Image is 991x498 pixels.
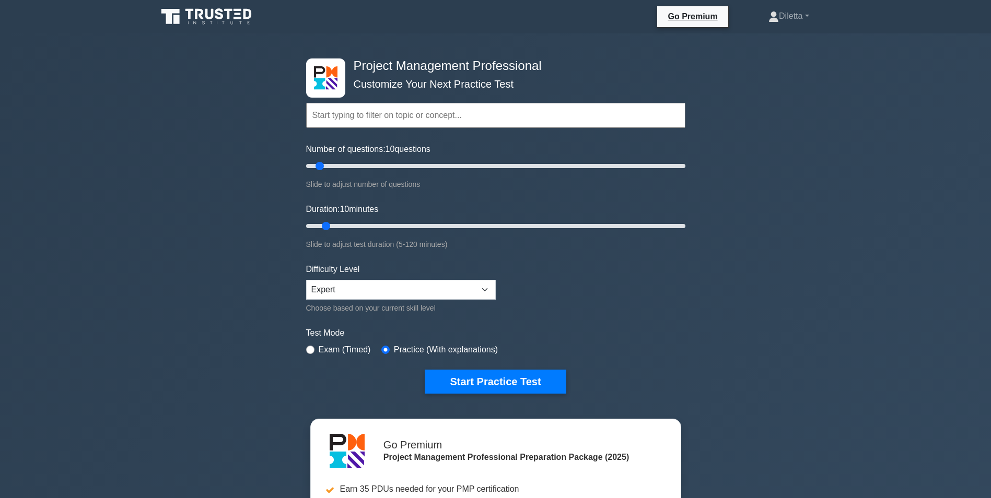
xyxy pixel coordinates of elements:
label: Test Mode [306,327,685,339]
input: Start typing to filter on topic or concept... [306,103,685,128]
span: 10 [386,145,395,153]
div: Slide to adjust test duration (5-120 minutes) [306,238,685,251]
label: Number of questions: questions [306,143,430,156]
label: Difficulty Level [306,263,360,276]
span: 10 [340,205,349,214]
button: Start Practice Test [425,370,566,394]
a: Diletta [743,6,834,27]
label: Duration: minutes [306,203,379,216]
label: Practice (With explanations) [394,343,498,356]
label: Exam (Timed) [319,343,371,356]
div: Choose based on your current skill level [306,302,496,314]
a: Go Premium [661,10,724,23]
h4: Project Management Professional [349,58,634,74]
div: Slide to adjust number of questions [306,178,685,191]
